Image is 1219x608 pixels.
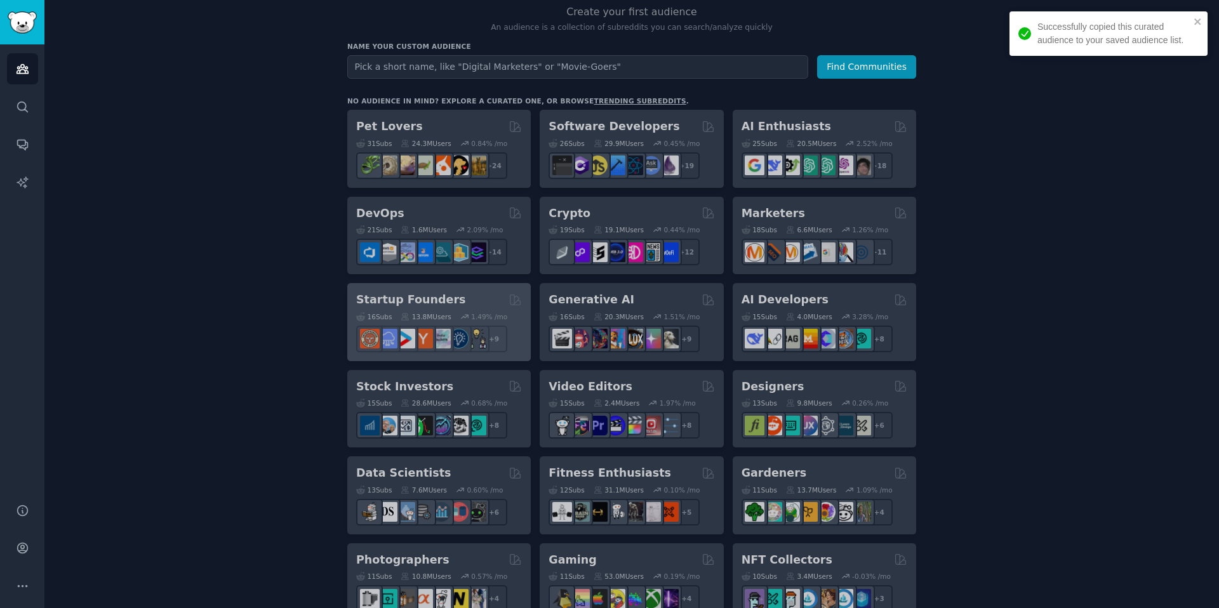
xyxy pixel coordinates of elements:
input: Pick a short name, like "Digital Marketers" or "Movie-Goers" [347,55,808,79]
p: An audience is a collection of subreddits you can search/analyze quickly [347,22,916,34]
h2: Create your first audience [347,4,916,20]
div: No audience in mind? Explore a curated one, or browse . [347,96,689,105]
a: trending subreddits [594,97,686,105]
img: GummySearch logo [8,11,37,34]
button: Find Communities [817,55,916,79]
button: close [1194,17,1202,27]
div: Successfully copied this curated audience to your saved audience list. [1037,20,1190,47]
h3: Name your custom audience [347,42,916,51]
